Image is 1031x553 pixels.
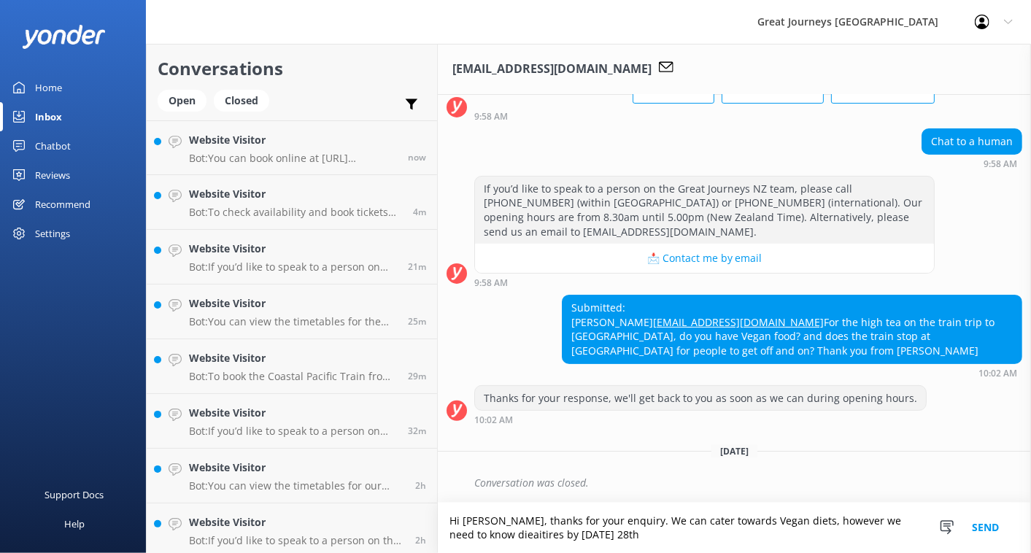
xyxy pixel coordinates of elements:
p: Bot: You can book online at [URL][DOMAIN_NAME] anytime or reach out to our dedicated team for exp... [189,152,397,165]
span: Aug 26 2025 10:43am (UTC +12:00) Pacific/Auckland [408,315,426,328]
div: Closed [214,90,269,112]
span: Aug 26 2025 08:35am (UTC +12:00) Pacific/Auckland [415,534,426,546]
div: Help [64,509,85,538]
div: Chat to a human [922,129,1022,154]
a: Website VisitorBot:To check availability and book tickets for the TranzAlpine train, please visit... [147,175,437,230]
h4: Website Visitor [189,350,397,366]
h4: Website Visitor [189,405,397,421]
a: Website VisitorBot:If you’d like to speak to a person on the Great Journeys NZ team, please call ... [147,230,437,285]
a: Website VisitorBot:You can view the timetables for the Northern Explorer, Coastal Pacific, and Tr... [147,285,437,339]
div: Conversation was closed. [474,471,1022,495]
div: Aug 25 2025 09:58am (UTC +12:00) Pacific/Auckland [474,111,935,121]
div: Aug 25 2025 09:58am (UTC +12:00) Pacific/Auckland [922,158,1022,169]
div: 2025-08-25T19:27:56.453 [447,471,1022,495]
p: Bot: To check availability and book tickets for the TranzAlpine train, please visit [URL][DOMAIN_... [189,206,402,219]
h3: [EMAIL_ADDRESS][DOMAIN_NAME] [452,60,652,79]
div: Aug 25 2025 09:58am (UTC +12:00) Pacific/Auckland [474,277,935,287]
strong: 10:02 AM [978,369,1017,378]
div: Chatbot [35,131,71,161]
span: Aug 26 2025 08:54am (UTC +12:00) Pacific/Auckland [415,479,426,492]
span: Aug 26 2025 11:07am (UTC +12:00) Pacific/Auckland [408,151,426,163]
a: [EMAIL_ADDRESS][DOMAIN_NAME] [653,315,824,329]
a: Website VisitorBot:You can view the timetables for our Northern Explorer, Coastal Pacific, and Tr... [147,449,437,503]
h4: Website Visitor [189,132,397,148]
img: yonder-white-logo.png [22,25,106,49]
div: Inbox [35,102,62,131]
div: Open [158,90,206,112]
a: Open [158,92,214,108]
a: Website VisitorBot:To book the Coastal Pacific Train from [GEOGRAPHIC_DATA] to [GEOGRAPHIC_DATA],... [147,339,437,394]
textarea: Hi [PERSON_NAME], thanks for your enquiry. We can cater towards Vegan diets, however we need to k... [438,503,1031,553]
span: [DATE] [711,445,757,457]
h4: Website Visitor [189,295,397,312]
p: Bot: You can view the timetables for our Northern Explorer, Coastal Pacific, and TranzAlpine Scen... [189,479,404,492]
button: 📩 Contact me by email [475,244,934,273]
div: Submitted: [PERSON_NAME] For the high tea on the train trip to [GEOGRAPHIC_DATA], do you have Veg... [563,295,1022,363]
strong: 9:58 AM [474,279,508,287]
a: Website VisitorBot:You can book online at [URL][DOMAIN_NAME] anytime or reach out to our dedicate... [147,120,437,175]
h4: Website Visitor [189,241,397,257]
h4: Website Visitor [189,460,404,476]
div: Aug 25 2025 10:02am (UTC +12:00) Pacific/Auckland [562,368,1022,378]
div: Support Docs [45,480,104,509]
a: Closed [214,92,277,108]
a: Website VisitorBot:If you’d like to speak to a person on the Great Journeys NZ team, please call ... [147,394,437,449]
strong: 10:02 AM [474,416,513,425]
p: Bot: If you’d like to speak to a person on the Great Journeys NZ team, please call [PHONE_NUMBER]... [189,260,397,274]
h4: Website Visitor [189,186,402,202]
span: Aug 26 2025 10:35am (UTC +12:00) Pacific/Auckland [408,425,426,437]
p: Bot: If you’d like to speak to a person on the Great Journeys NZ team, please call [PHONE_NUMBER]... [189,425,397,438]
div: Aug 25 2025 10:02am (UTC +12:00) Pacific/Auckland [474,414,927,425]
p: Bot: You can view the timetables for the Northern Explorer, Coastal Pacific, and TranzAlpine Scen... [189,315,397,328]
div: Settings [35,219,70,248]
div: Home [35,73,62,102]
div: Thanks for your response, we'll get back to you as soon as we can during opening hours. [475,386,926,411]
div: Recommend [35,190,90,219]
h4: Website Visitor [189,514,404,530]
span: Aug 26 2025 10:38am (UTC +12:00) Pacific/Auckland [408,370,426,382]
div: If you’d like to speak to a person on the Great Journeys NZ team, please call [PHONE_NUMBER] (wit... [475,177,934,244]
p: Bot: To book the Coastal Pacific Train from [GEOGRAPHIC_DATA] to [GEOGRAPHIC_DATA], please visit ... [189,370,397,383]
strong: 9:58 AM [474,112,508,121]
span: Aug 26 2025 10:46am (UTC +12:00) Pacific/Auckland [408,260,426,273]
h2: Conversations [158,55,426,82]
span: Aug 26 2025 11:04am (UTC +12:00) Pacific/Auckland [413,206,426,218]
strong: 9:58 AM [984,160,1017,169]
button: Send [958,503,1013,553]
div: Reviews [35,161,70,190]
p: Bot: If you’d like to speak to a person on the Great Journeys NZ team, please call [PHONE_NUMBER]... [189,534,404,547]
